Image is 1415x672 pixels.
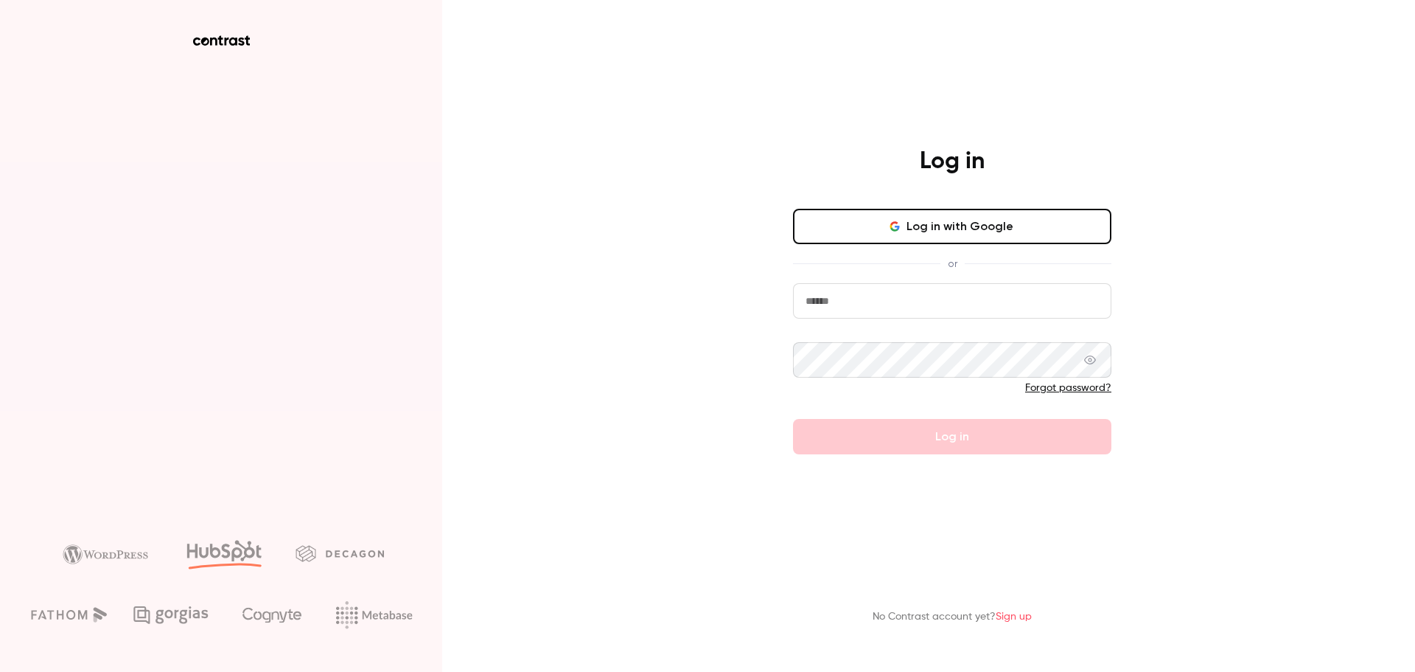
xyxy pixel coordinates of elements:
[296,545,384,561] img: decagon
[793,209,1111,244] button: Log in with Google
[1025,383,1111,393] a: Forgot password?
[996,612,1032,622] a: Sign up
[920,147,985,176] h4: Log in
[940,256,965,271] span: or
[873,609,1032,625] p: No Contrast account yet?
